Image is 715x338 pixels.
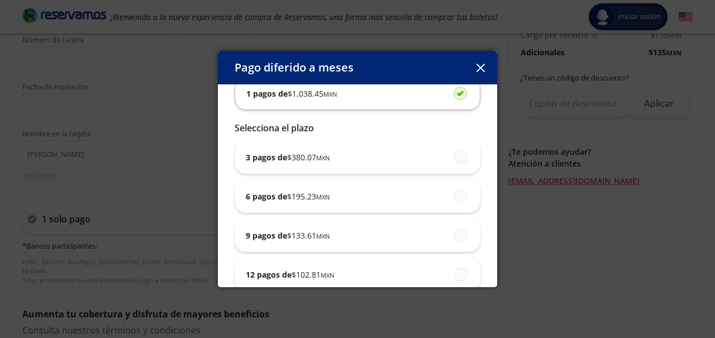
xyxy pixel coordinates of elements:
p: 3 pagos de [246,151,330,163]
span: $ 102.81 [292,269,334,280]
small: MXN [316,232,330,240]
small: MXN [316,193,330,201]
small: MXN [316,154,330,162]
small: MXN [321,271,334,279]
p: 1 pagos de [246,88,337,99]
span: $ 380.07 [287,151,330,163]
p: 12 pagos de [246,269,334,280]
span: $ 195.23 [287,191,330,202]
span: $ 1,038.45 [288,88,337,99]
p: Selecciona el plazo [235,121,480,135]
small: MXN [323,90,337,98]
span: $ 133.61 [287,230,330,241]
p: 6 pagos de [246,191,330,202]
p: 9 pagos de [246,230,330,241]
p: Pago diferido a meses [235,59,354,76]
